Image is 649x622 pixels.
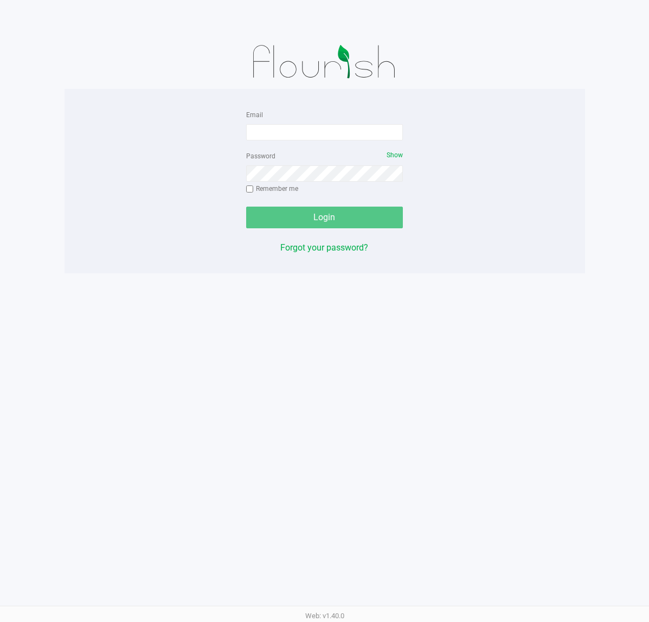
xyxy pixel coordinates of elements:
[387,151,403,159] span: Show
[280,241,368,254] button: Forgot your password?
[246,110,263,120] label: Email
[305,612,344,620] span: Web: v1.40.0
[246,185,254,193] input: Remember me
[246,151,275,161] label: Password
[246,184,298,194] label: Remember me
